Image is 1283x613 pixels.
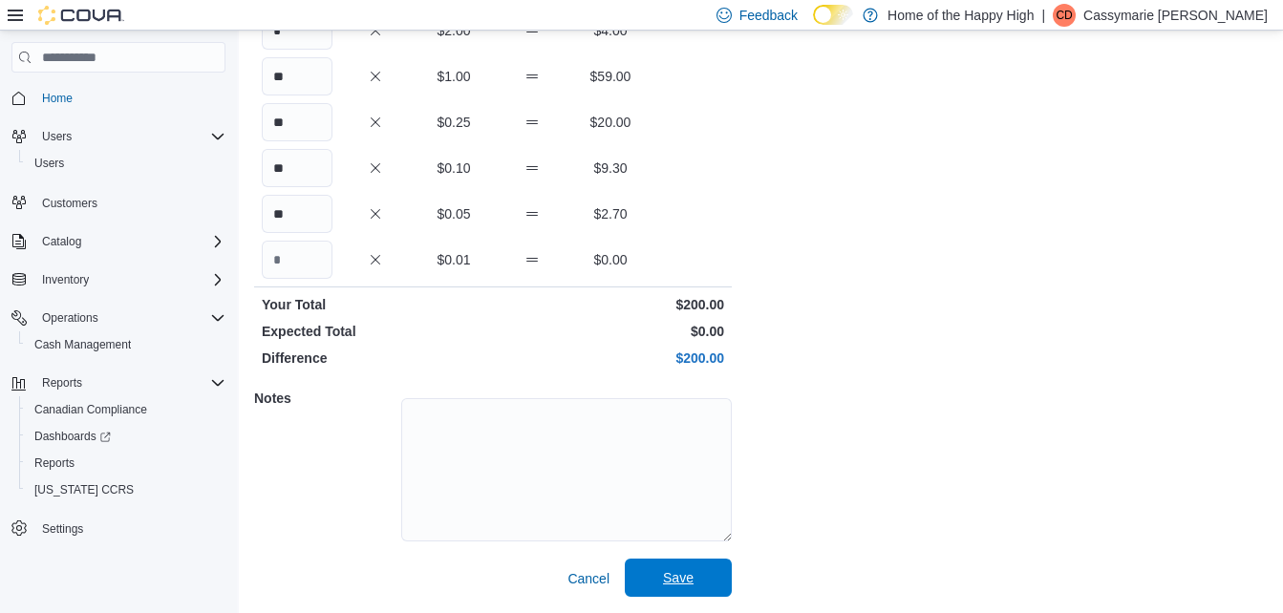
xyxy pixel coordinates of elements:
span: Home [42,91,73,106]
p: | [1041,4,1045,27]
span: Dark Mode [813,25,814,26]
a: Customers [34,192,105,215]
span: Dashboards [34,429,111,444]
button: Cash Management [19,331,233,358]
input: Quantity [262,149,332,187]
a: Home [34,87,80,110]
p: $0.05 [418,204,489,223]
button: Operations [34,306,106,329]
p: $59.00 [575,67,646,86]
a: Canadian Compliance [27,398,155,421]
span: Feedback [739,6,798,25]
button: Catalog [4,228,233,255]
button: Reports [34,371,90,394]
button: Cancel [560,560,617,598]
input: Dark Mode [813,5,853,25]
button: Users [34,125,79,148]
p: $2.70 [575,204,646,223]
nav: Complex example [11,76,225,592]
a: Cash Management [27,333,139,356]
button: Inventory [4,266,233,293]
span: Cash Management [27,333,225,356]
button: Operations [4,305,233,331]
input: Quantity [262,57,332,95]
span: Settings [34,517,225,540]
button: Home [4,84,233,112]
button: Customers [4,188,233,216]
span: Inventory [34,268,225,291]
p: $0.10 [418,159,489,178]
p: Your Total [262,295,489,314]
span: Catalog [42,234,81,249]
input: Quantity [262,241,332,279]
span: Reports [27,452,225,475]
span: Washington CCRS [27,478,225,501]
span: Reports [42,375,82,391]
span: Canadian Compliance [34,402,147,417]
span: Inventory [42,272,89,287]
button: Reports [4,370,233,396]
p: $2.00 [418,21,489,40]
p: Expected Total [262,322,489,341]
button: Catalog [34,230,89,253]
span: Users [42,129,72,144]
p: $0.01 [418,250,489,269]
p: $200.00 [497,295,724,314]
span: Customers [42,196,97,211]
span: Home [34,86,225,110]
p: $0.00 [575,250,646,269]
h5: Notes [254,379,397,417]
span: Cash Management [34,337,131,352]
button: Settings [4,515,233,542]
button: Inventory [34,268,96,291]
a: Settings [34,518,91,540]
span: Users [27,152,225,175]
div: Cassymarie D'Errico [1053,4,1076,27]
button: Save [625,559,732,597]
button: Users [19,150,233,177]
p: $0.00 [497,322,724,341]
span: [US_STATE] CCRS [34,482,134,497]
span: Customers [34,190,225,214]
span: Settings [42,521,83,537]
span: Reports [34,455,75,471]
span: Users [34,156,64,171]
button: Users [4,123,233,150]
p: $1.00 [418,67,489,86]
a: Dashboards [19,423,233,450]
input: Quantity [262,103,332,141]
input: Quantity [262,11,332,50]
p: $0.25 [418,113,489,132]
a: Reports [27,452,82,475]
p: $9.30 [575,159,646,178]
a: [US_STATE] CCRS [27,478,141,501]
span: Canadian Compliance [27,398,225,421]
button: [US_STATE] CCRS [19,476,233,503]
input: Quantity [262,195,332,233]
p: Home of the Happy High [887,4,1034,27]
p: Cassymarie [PERSON_NAME] [1083,4,1268,27]
span: Cancel [567,569,609,588]
p: $20.00 [575,113,646,132]
span: Operations [34,306,225,329]
button: Reports [19,450,233,476]
p: Difference [262,349,489,368]
span: Users [34,125,225,148]
span: Operations [42,310,98,326]
p: $200.00 [497,349,724,368]
span: CD [1056,4,1072,27]
span: Catalog [34,230,225,253]
span: Save [663,568,694,587]
span: Dashboards [27,425,225,448]
button: Canadian Compliance [19,396,233,423]
a: Dashboards [27,425,118,448]
span: Reports [34,371,225,394]
img: Cova [38,6,124,25]
a: Users [27,152,72,175]
p: $4.00 [575,21,646,40]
